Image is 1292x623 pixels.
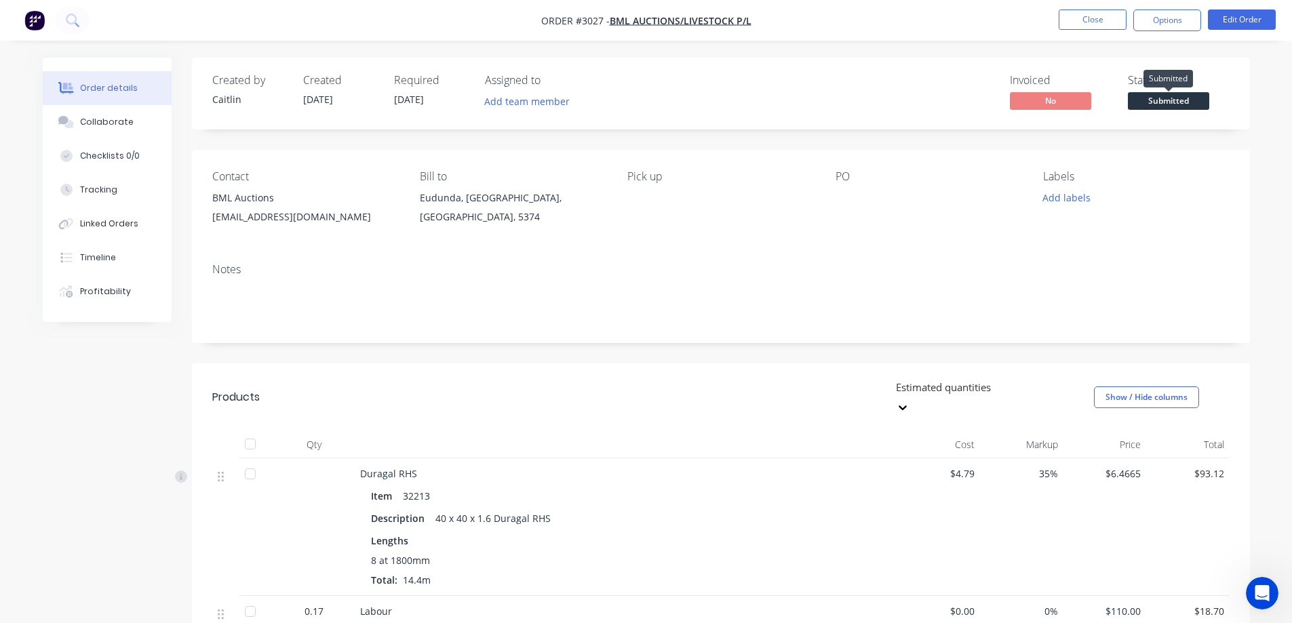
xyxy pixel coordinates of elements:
[11,37,222,120] div: Hi [PERSON_NAME], the pricing seems to be reverting and the margin might be causing the issue. Ar...
[1246,577,1278,609] iframe: Intercom live chat
[897,431,981,458] div: Cost
[485,92,577,110] button: Add team member
[64,444,75,455] button: Gif picker
[1128,74,1230,87] div: Status
[430,508,556,528] div: 40 x 40 x 1.6 Duragal RHS
[11,131,260,252] div: Caitlin says…
[360,467,417,480] span: Duragal RHS
[1010,92,1091,109] span: No
[212,389,260,405] div: Products
[9,5,35,31] button: go back
[238,5,262,30] div: Close
[80,218,138,230] div: Linked Orders
[60,402,250,468] div: Hi [PERSON_NAME], here is screen-grabs of the invoice in xero. hopefully this helps? It has been ...
[66,17,135,31] p: Active 30m ago
[80,285,131,298] div: Profitability
[371,508,430,528] div: Description
[24,10,45,31] img: Factory
[43,71,172,105] button: Order details
[371,534,408,548] span: Lengths
[1010,74,1112,87] div: Invoiced
[1128,92,1209,109] span: Submitted
[1094,386,1199,408] button: Show / Hide columns
[80,82,138,94] div: Order details
[212,188,398,207] div: BML Auctions
[43,105,172,139] button: Collaborate
[610,14,751,27] a: BML Auctions/Livestock P/L
[80,184,117,196] div: Tracking
[1069,466,1141,481] span: $6.4665
[11,37,260,131] div: Maricar says…
[985,466,1058,481] span: 35%
[371,553,430,567] span: 8 at 1800mm
[49,394,260,477] div: Hi [PERSON_NAME], here is screen-grabs of the invoice in xero. hopefully this helps? It has been ...
[371,486,397,506] div: Item
[541,14,610,27] span: Order #3027 -
[11,376,260,394] div: Caitlin says…
[394,74,469,87] div: Required
[22,45,212,112] div: Hi [PERSON_NAME], the pricing seems to be reverting and the margin might be causing the issue. Ar...
[420,170,606,183] div: Bill to
[1143,70,1193,87] div: Submitted
[233,439,254,460] button: Send a message…
[985,604,1058,618] span: 0%
[485,74,621,87] div: Assigned to
[43,139,172,173] button: Checklists 0/0
[397,486,435,506] div: 32213
[305,604,324,618] span: 0.17
[836,170,1021,183] div: PO
[1036,188,1098,207] button: Add labels
[80,150,140,162] div: Checklists 0/0
[477,92,576,110] button: Add team member
[303,93,333,106] span: [DATE]
[212,74,287,87] div: Created by
[1128,92,1209,113] button: Submitted
[212,92,287,106] div: Caitlin
[1063,431,1147,458] div: Price
[66,7,106,17] h1: Maricar
[11,252,260,376] div: Caitlin says…
[43,241,172,275] button: Timeline
[1133,9,1201,31] button: Options
[212,188,398,232] div: BML Auctions[EMAIL_ADDRESS][DOMAIN_NAME]
[80,116,134,128] div: Collaborate
[1043,170,1229,183] div: Labels
[11,394,260,487] div: Caitlin says…
[43,275,172,308] button: Profitability
[980,431,1063,458] div: Markup
[12,416,260,439] textarea: Message…
[420,188,606,232] div: Eudunda, [GEOGRAPHIC_DATA], [GEOGRAPHIC_DATA], 5374
[360,605,392,618] span: Labour
[43,444,54,455] button: Emoji picker
[1069,604,1141,618] span: $110.00
[273,431,355,458] div: Qty
[903,466,975,481] span: $4.79
[43,173,172,207] button: Tracking
[1146,431,1230,458] div: Total
[371,574,397,586] span: Total:
[394,93,424,106] span: [DATE]
[212,207,398,226] div: [EMAIL_ADDRESS][DOMAIN_NAME]
[397,574,436,586] span: 14.4m
[1152,604,1224,618] span: $18.70
[903,604,975,618] span: $0.00
[80,252,116,264] div: Timeline
[212,263,1230,276] div: Notes
[303,74,378,87] div: Created
[627,170,813,183] div: Pick up
[86,444,97,455] button: Start recording
[21,444,32,455] button: Upload attachment
[420,188,606,226] div: Eudunda, [GEOGRAPHIC_DATA], [GEOGRAPHIC_DATA], 5374
[1152,466,1224,481] span: $93.12
[43,207,172,241] button: Linked Orders
[1208,9,1276,30] button: Edit Order
[212,5,238,31] button: Home
[1059,9,1127,30] button: Close
[39,7,60,29] img: Profile image for Maricar
[212,170,398,183] div: Contact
